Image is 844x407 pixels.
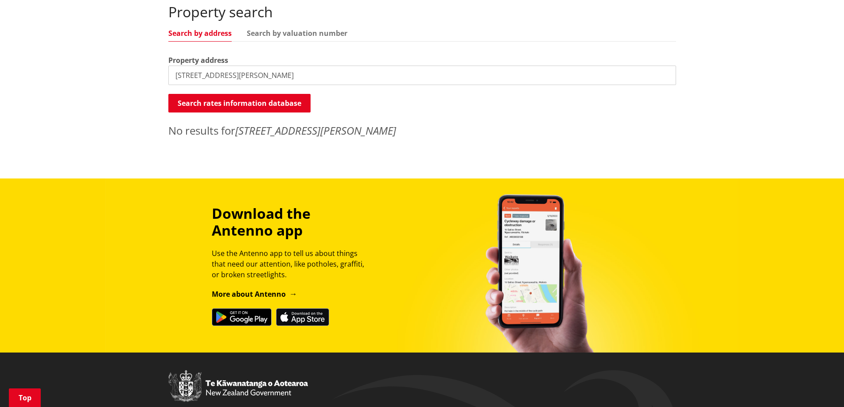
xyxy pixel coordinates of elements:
[168,94,311,112] button: Search rates information database
[212,308,272,326] img: Get it on Google Play
[168,123,676,139] p: No results for
[168,370,308,402] img: New Zealand Government
[276,308,329,326] img: Download on the App Store
[168,4,676,20] h2: Property search
[212,205,372,239] h3: Download the Antenno app
[212,289,297,299] a: More about Antenno
[803,370,835,402] iframe: Messenger Launcher
[9,388,41,407] a: Top
[168,30,232,37] a: Search by address
[247,30,347,37] a: Search by valuation number
[235,123,396,138] em: [STREET_ADDRESS][PERSON_NAME]
[168,55,228,66] label: Property address
[168,390,308,398] a: New Zealand Government
[212,248,372,280] p: Use the Antenno app to tell us about things that need our attention, like potholes, graffiti, or ...
[168,66,676,85] input: e.g. Duke Street NGARUAWAHIA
